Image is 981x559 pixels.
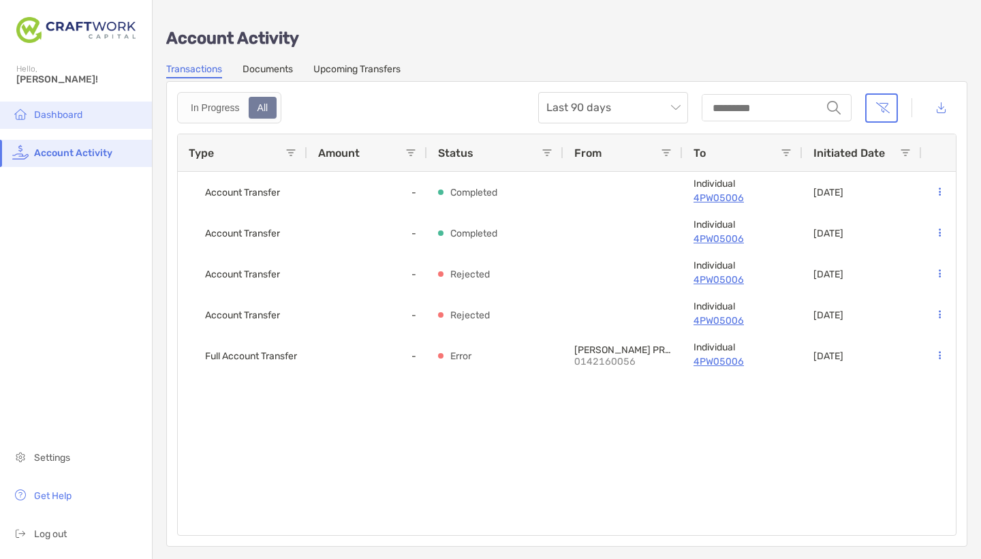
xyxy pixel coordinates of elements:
p: Individual [694,219,792,230]
span: Full Account Transfer [205,345,297,367]
p: Completed [450,225,497,242]
span: Account Transfer [205,304,280,327]
span: Account Activity [34,147,112,159]
img: household icon [12,106,29,122]
a: Upcoming Transfers [313,63,401,78]
span: [PERSON_NAME]! [16,74,144,85]
img: settings icon [12,449,29,465]
img: input icon [827,101,841,115]
span: Get Help [34,490,72,502]
span: Settings [34,452,70,464]
span: Last 90 days [546,93,680,123]
p: Individual [694,301,792,312]
p: [DATE] [813,350,843,362]
span: Account Transfer [205,263,280,286]
p: Individual [694,342,792,353]
a: 4PW05006 [694,190,792,207]
a: Documents [243,63,293,78]
span: Initiated Date [813,147,885,160]
div: All [250,98,276,117]
a: 4PW05006 [694,271,792,288]
p: Error [450,348,471,365]
a: Transactions [166,63,222,78]
span: Log out [34,528,67,540]
span: Account Transfer [205,222,280,245]
p: Individual [694,178,792,190]
img: get-help icon [12,487,29,503]
a: 4PW05006 [694,353,792,370]
span: From [574,147,602,160]
div: In Progress [183,98,247,117]
p: [DATE] [813,309,843,321]
span: Account Transfer [205,181,280,204]
a: 4PW05006 [694,230,792,247]
a: 4PW05006 [694,312,792,329]
p: Rejected [450,307,490,324]
img: activity icon [12,144,29,160]
span: Type [189,147,214,160]
button: Clear filters [865,93,898,123]
div: - [307,213,427,254]
div: - [307,335,427,376]
div: - [307,294,427,335]
span: Amount [318,147,360,160]
span: Status [438,147,473,160]
img: logout icon [12,525,29,541]
img: Zoe Logo [16,5,136,55]
p: Account Activity [166,30,967,47]
span: Dashboard [34,109,82,121]
p: [DATE] [813,269,843,280]
p: Rejected [450,266,490,283]
p: [DATE] [813,228,843,239]
div: - [307,254,427,294]
p: 0142160056 [574,356,670,367]
p: T. ROWE PRICE INVESTMENT SERVICES, INC. [574,344,672,356]
span: To [694,147,706,160]
div: segmented control [177,92,281,123]
p: Individual [694,260,792,271]
p: [DATE] [813,187,843,198]
p: Completed [450,184,497,201]
div: - [307,172,427,213]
